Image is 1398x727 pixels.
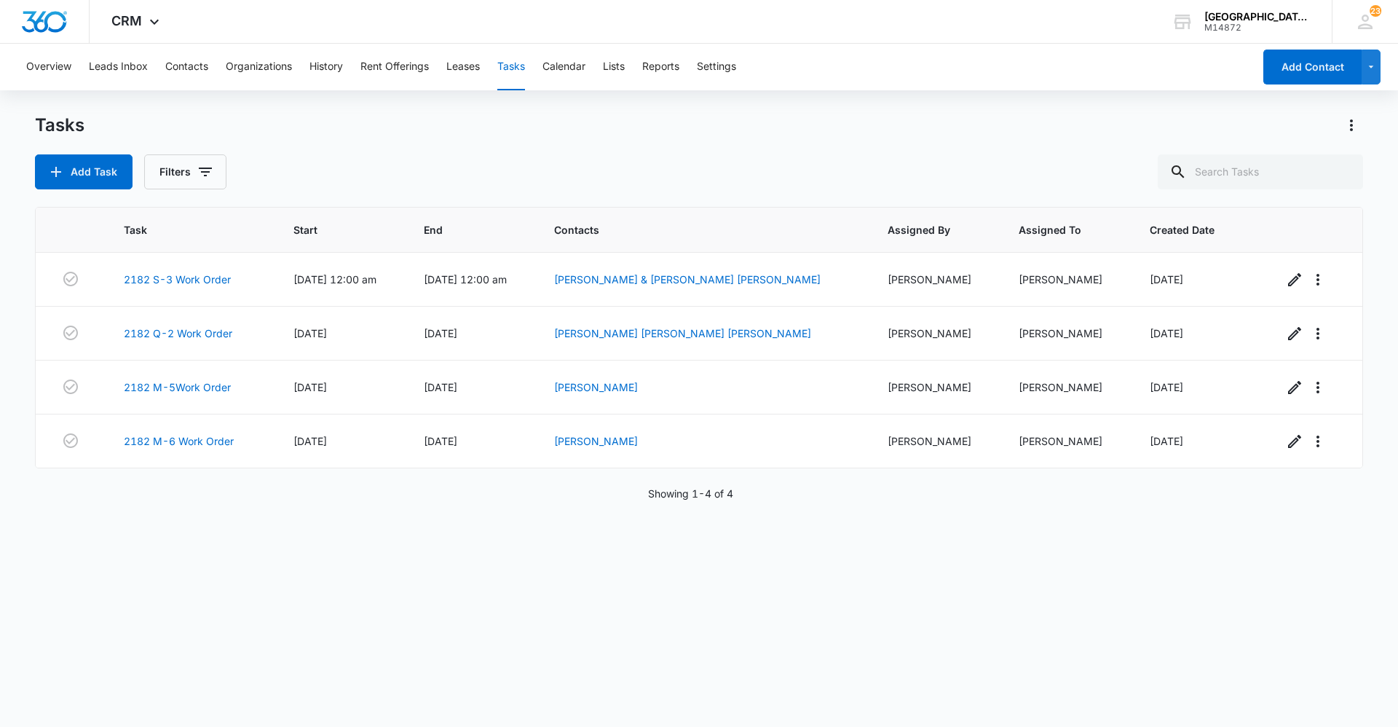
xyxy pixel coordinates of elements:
[554,273,821,286] a: [PERSON_NAME] & [PERSON_NAME] [PERSON_NAME]
[697,44,736,90] button: Settings
[424,327,457,339] span: [DATE]
[35,114,84,136] h1: Tasks
[603,44,625,90] button: Lists
[424,273,507,286] span: [DATE] 12:00 am
[293,381,327,393] span: [DATE]
[1150,273,1183,286] span: [DATE]
[1019,433,1115,449] div: [PERSON_NAME]
[309,44,343,90] button: History
[124,433,234,449] a: 2182 M-6 Work Order
[124,326,232,341] a: 2182 Q-2 Work Order
[293,435,327,447] span: [DATE]
[111,13,142,28] span: CRM
[293,327,327,339] span: [DATE]
[226,44,292,90] button: Organizations
[1150,327,1183,339] span: [DATE]
[642,44,679,90] button: Reports
[554,381,638,393] a: [PERSON_NAME]
[1340,114,1363,137] button: Actions
[1263,50,1362,85] button: Add Contact
[1019,326,1115,341] div: [PERSON_NAME]
[124,222,237,237] span: Task
[1204,23,1311,33] div: account id
[1150,435,1183,447] span: [DATE]
[1150,222,1227,237] span: Created Date
[542,44,585,90] button: Calendar
[35,154,133,189] button: Add Task
[888,380,984,395] div: [PERSON_NAME]
[1019,272,1115,287] div: [PERSON_NAME]
[1150,381,1183,393] span: [DATE]
[554,435,638,447] a: [PERSON_NAME]
[165,44,208,90] button: Contacts
[554,222,831,237] span: Contacts
[1370,5,1381,17] span: 23
[648,486,733,501] p: Showing 1-4 of 4
[293,222,368,237] span: Start
[888,222,963,237] span: Assigned By
[124,272,231,287] a: 2182 S-3 Work Order
[497,44,525,90] button: Tasks
[1158,154,1363,189] input: Search Tasks
[424,435,457,447] span: [DATE]
[424,222,498,237] span: End
[1019,222,1094,237] span: Assigned To
[89,44,148,90] button: Leads Inbox
[144,154,226,189] button: Filters
[124,380,231,395] a: 2182 M-5Work Order
[360,44,429,90] button: Rent Offerings
[424,381,457,393] span: [DATE]
[26,44,71,90] button: Overview
[554,327,811,339] a: [PERSON_NAME] [PERSON_NAME] [PERSON_NAME]
[1019,380,1115,395] div: [PERSON_NAME]
[888,272,984,287] div: [PERSON_NAME]
[293,273,376,286] span: [DATE] 12:00 am
[888,433,984,449] div: [PERSON_NAME]
[1370,5,1381,17] div: notifications count
[1204,11,1311,23] div: account name
[888,326,984,341] div: [PERSON_NAME]
[446,44,480,90] button: Leases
